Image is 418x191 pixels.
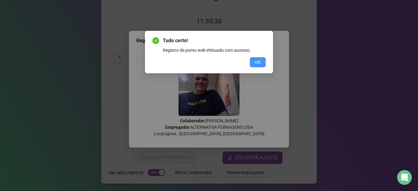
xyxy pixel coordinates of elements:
[152,37,159,44] span: check-circle
[163,47,266,54] div: Registro de ponto web efetuado com sucesso.
[163,37,266,44] span: Tudo certo!
[397,170,412,185] div: Open Intercom Messenger
[250,57,266,67] button: OK
[255,59,261,66] span: OK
